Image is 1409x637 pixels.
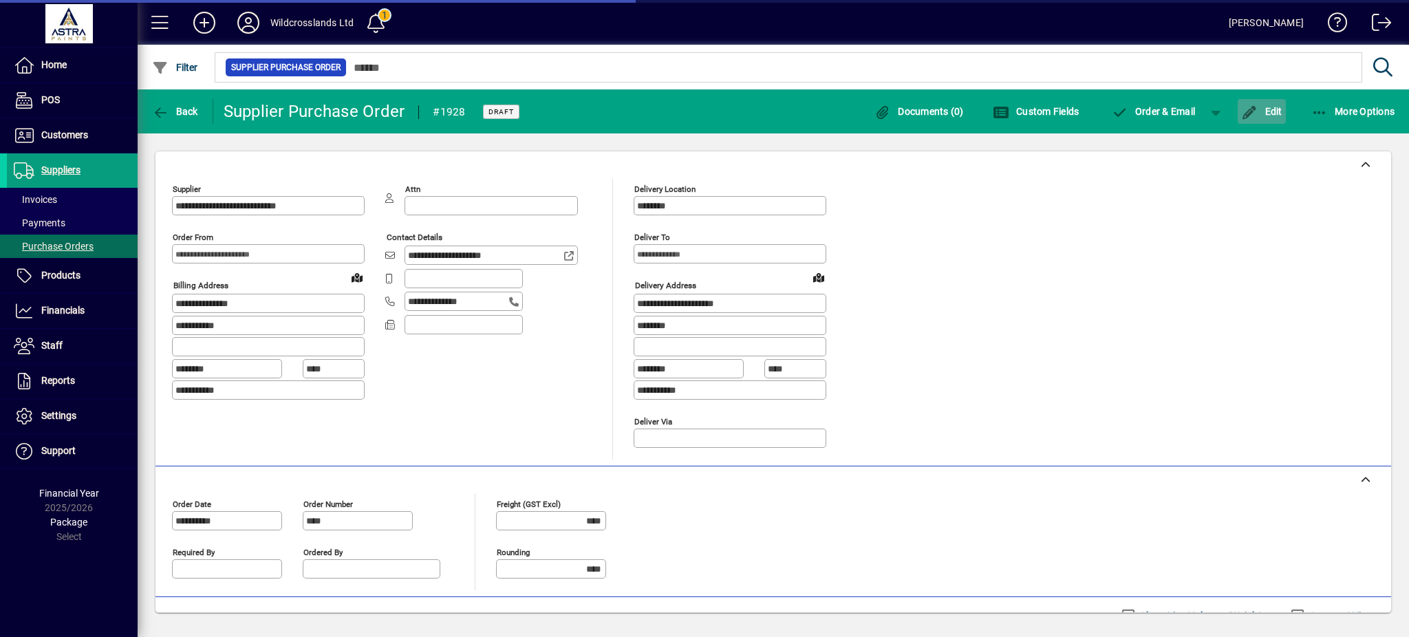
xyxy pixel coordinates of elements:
[7,259,138,293] a: Products
[14,241,94,252] span: Purchase Orders
[1317,3,1348,47] a: Knowledge Base
[41,305,85,316] span: Financials
[39,488,99,499] span: Financial Year
[497,499,561,508] mat-label: Freight (GST excl)
[1138,609,1267,623] label: Show Line Volumes/Weights
[874,106,964,117] span: Documents (0)
[1111,106,1195,117] span: Order & Email
[224,100,405,122] div: Supplier Purchase Order
[871,99,967,124] button: Documents (0)
[1238,99,1286,124] button: Edit
[182,10,226,35] button: Add
[226,10,270,35] button: Profile
[14,217,65,228] span: Payments
[41,410,76,421] span: Settings
[634,233,670,242] mat-label: Deliver To
[270,12,354,34] div: Wildcrosslands Ltd
[7,48,138,83] a: Home
[634,184,696,194] mat-label: Delivery Location
[41,340,63,351] span: Staff
[808,266,830,288] a: View on map
[152,62,198,73] span: Filter
[41,375,75,386] span: Reports
[14,194,57,205] span: Invoices
[41,59,67,70] span: Home
[152,106,198,117] span: Back
[993,106,1079,117] span: Custom Fields
[7,188,138,211] a: Invoices
[41,164,80,175] span: Suppliers
[7,364,138,398] a: Reports
[173,499,211,508] mat-label: Order date
[231,61,341,74] span: Supplier Purchase Order
[7,434,138,468] a: Support
[7,235,138,258] a: Purchase Orders
[405,184,420,194] mat-label: Attn
[1362,3,1392,47] a: Logout
[497,547,530,557] mat-label: Rounding
[303,499,353,508] mat-label: Order number
[41,94,60,105] span: POS
[7,211,138,235] a: Payments
[41,129,88,140] span: Customers
[7,83,138,118] a: POS
[989,99,1083,124] button: Custom Fields
[634,416,672,426] mat-label: Deliver via
[1229,12,1304,34] div: [PERSON_NAME]
[1311,106,1395,117] span: More Options
[7,329,138,363] a: Staff
[1104,99,1202,124] button: Order & Email
[41,270,80,281] span: Products
[433,101,465,123] div: #1928
[1241,106,1282,117] span: Edit
[346,266,368,288] a: View on map
[173,547,215,557] mat-label: Required by
[149,99,202,124] button: Back
[173,184,201,194] mat-label: Supplier
[7,399,138,433] a: Settings
[173,233,213,242] mat-label: Order from
[7,118,138,153] a: Customers
[138,99,213,124] app-page-header-button: Back
[7,294,138,328] a: Financials
[303,547,343,557] mat-label: Ordered by
[1308,99,1399,124] button: More Options
[41,445,76,456] span: Support
[149,55,202,80] button: Filter
[1307,609,1374,623] label: Compact View
[488,107,514,116] span: Draft
[50,517,87,528] span: Package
